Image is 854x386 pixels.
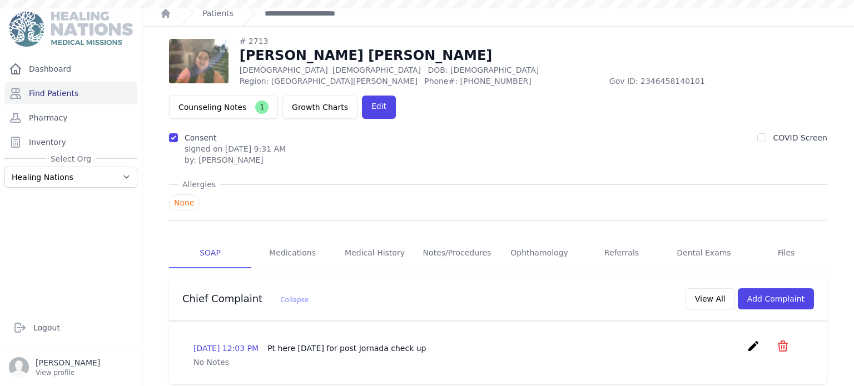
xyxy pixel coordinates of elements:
[663,238,745,268] a: Dental Exams
[251,238,334,268] a: Medications
[169,39,229,83] img: INrjQAAACV0RVh0ZGF0ZTpjcmVhdGUAMjAyMy0xMi0xOVQxOTo0NjoxMCswMDowMBUd210AAAAldEVYdGRhdGU6bW9kaWZ5AD...
[9,317,133,339] a: Logout
[36,357,100,368] p: [PERSON_NAME]
[36,368,100,377] p: View profile
[169,238,251,268] a: SOAP
[609,76,795,87] span: Gov ID: 2346458140101
[416,238,498,268] a: Notes/Procedures
[428,66,539,74] span: DOB: [DEMOGRAPHIC_DATA]
[334,238,416,268] a: Medical History
[46,153,96,164] span: Select Org
[169,238,827,268] nav: Tabs
[282,96,358,119] a: Growth Charts
[4,107,137,129] a: Pharmacy
[280,296,309,304] span: Collapse
[4,58,137,80] a: Dashboard
[747,344,763,355] a: create
[9,357,133,377] a: [PERSON_NAME] View profile
[267,344,426,353] span: Pt here [DATE] for post Jornada check up
[202,8,234,19] a: Patients
[4,82,137,104] a: Find Patients
[424,76,603,87] span: Phone#: [PHONE_NUMBER]
[185,143,286,154] p: signed on [DATE] 9:31 AM
[255,101,269,114] span: 1
[240,76,418,87] span: Region: [GEOGRAPHIC_DATA][PERSON_NAME]
[185,133,216,142] label: Consent
[240,36,795,47] div: # 2713
[686,288,735,309] button: View All
[745,238,827,268] a: Files
[9,11,132,47] img: Medical Missions EMR
[362,96,396,119] a: Edit
[193,343,426,354] p: [DATE] 12:03 PM
[773,133,827,142] label: COVID Screen
[747,339,760,353] i: create
[4,131,137,153] a: Inventory
[738,288,814,309] button: Add Complaint
[580,238,663,268] a: Referrals
[178,179,220,190] span: Allergies
[193,357,803,368] p: No Notes
[169,96,278,119] button: Counseling Notes1
[332,66,421,74] span: [DEMOGRAPHIC_DATA]
[169,194,200,211] span: None
[185,154,286,166] div: by: [PERSON_NAME]
[240,47,795,64] h1: [PERSON_NAME] [PERSON_NAME]
[498,238,580,268] a: Ophthamology
[240,64,795,76] p: [DEMOGRAPHIC_DATA]
[182,292,309,305] h3: Chief Complaint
